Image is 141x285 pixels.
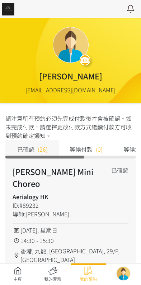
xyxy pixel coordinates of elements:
div: [EMAIL_ADDRESS][DOMAIN_NAME] [25,86,116,94]
span: 等候付款 [70,145,93,153]
div: [DATE], 星期日 [13,226,128,234]
h4: Aerialogy HK [13,192,105,201]
div: 14:30 - 15:30 [13,236,128,245]
span: (26) [38,145,48,153]
div: 已確認 [111,166,128,174]
span: 已確認 [17,145,34,153]
h2: [PERSON_NAME] Mini Choreo [13,166,105,189]
span: 香港, 九龍, [GEOGRAPHIC_DATA], 29/F, [GEOGRAPHIC_DATA] [20,247,128,264]
div: 導師:[PERSON_NAME] [13,210,105,218]
div: [PERSON_NAME] [39,70,102,82]
span: (0) [96,145,103,153]
div: ID:#89232 [13,201,105,210]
